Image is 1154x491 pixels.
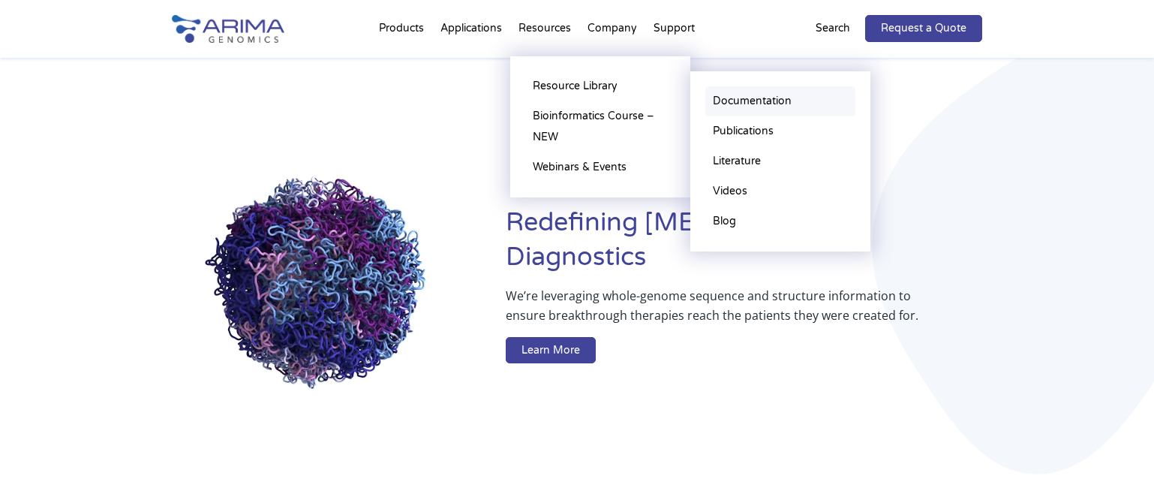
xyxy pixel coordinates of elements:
a: Literature [705,146,855,176]
a: Documentation [705,86,855,116]
a: Bioinformatics Course – NEW [525,101,675,152]
img: Arima-Genomics-logo [172,15,284,43]
iframe: Chat Widget [1079,419,1154,491]
p: We’re leveraging whole-genome sequence and structure information to ensure breakthrough therapies... [506,286,922,337]
a: Resource Library [525,71,675,101]
a: Blog [705,206,855,236]
h1: Redefining [MEDICAL_DATA] Diagnostics [506,206,982,286]
p: Search [816,19,850,38]
a: Videos [705,176,855,206]
a: Learn More [506,337,596,364]
a: Webinars & Events [525,152,675,182]
a: Publications [705,116,855,146]
a: Request a Quote [865,15,982,42]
